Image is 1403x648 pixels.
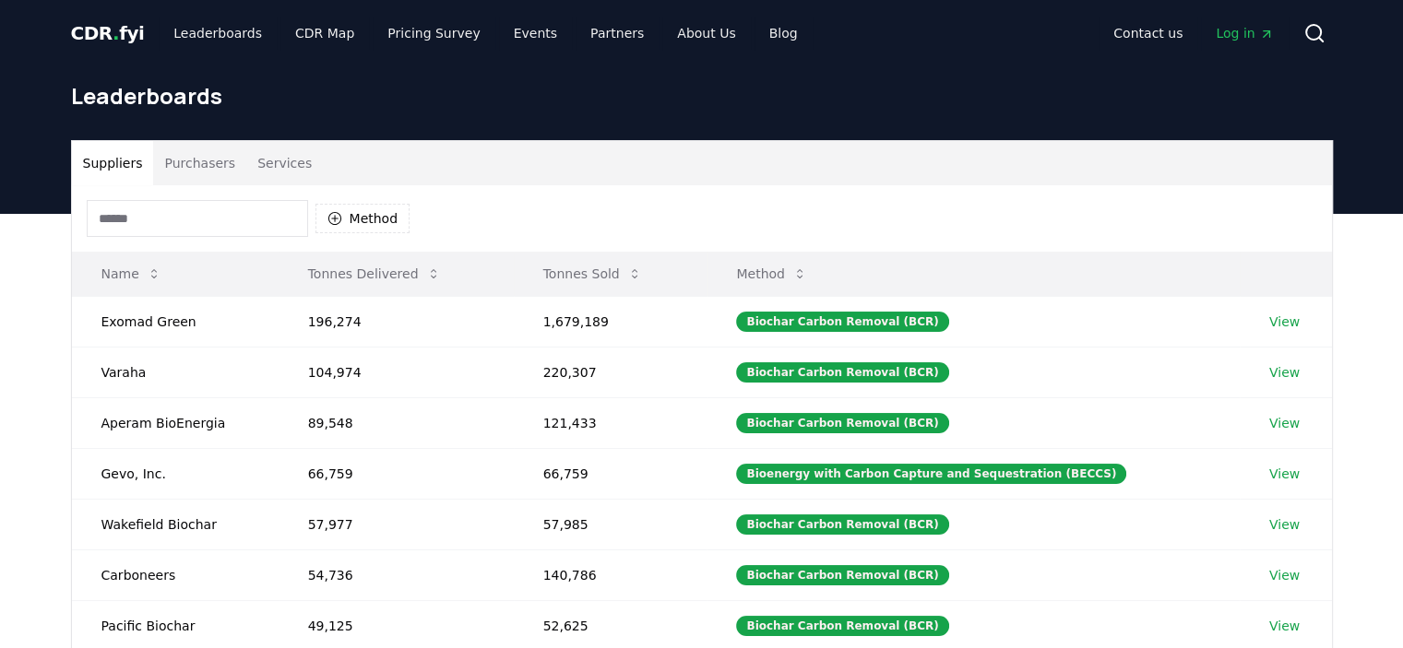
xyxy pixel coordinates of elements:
[1269,414,1300,432] a: View
[1216,24,1273,42] span: Log in
[1269,515,1300,534] a: View
[279,499,514,549] td: 57,977
[72,549,279,600] td: Carboneers
[514,296,707,347] td: 1,679,189
[87,255,176,292] button: Name
[71,20,145,46] a: CDR.fyi
[279,347,514,397] td: 104,974
[736,362,948,383] div: Biochar Carbon Removal (BCR)
[279,448,514,499] td: 66,759
[293,255,456,292] button: Tonnes Delivered
[72,448,279,499] td: Gevo, Inc.
[279,549,514,600] td: 54,736
[1269,617,1300,635] a: View
[514,499,707,549] td: 57,985
[373,17,494,50] a: Pricing Survey
[576,17,659,50] a: Partners
[736,413,948,433] div: Biochar Carbon Removal (BCR)
[71,81,1333,111] h1: Leaderboards
[72,499,279,549] td: Wakefield Biochar
[280,17,369,50] a: CDR Map
[1099,17,1197,50] a: Contact us
[514,397,707,448] td: 121,433
[662,17,750,50] a: About Us
[153,141,246,185] button: Purchasers
[1099,17,1288,50] nav: Main
[71,22,145,44] span: CDR fyi
[514,347,707,397] td: 220,307
[499,17,572,50] a: Events
[736,312,948,332] div: Biochar Carbon Removal (BCR)
[279,397,514,448] td: 89,548
[514,549,707,600] td: 140,786
[736,464,1126,484] div: Bioenergy with Carbon Capture and Sequestration (BECCS)
[736,565,948,585] div: Biochar Carbon Removal (BCR)
[736,514,948,535] div: Biochar Carbon Removal (BCR)
[72,397,279,448] td: Aperam BioEnergia
[529,255,657,292] button: Tonnes Sold
[159,17,812,50] nav: Main
[246,141,323,185] button: Services
[1269,312,1300,331] a: View
[72,141,154,185] button: Suppliers
[1269,363,1300,382] a: View
[755,17,813,50] a: Blog
[1201,17,1288,50] a: Log in
[72,296,279,347] td: Exomad Green
[721,255,822,292] button: Method
[736,616,948,636] div: Biochar Carbon Removal (BCR)
[113,22,119,44] span: .
[1269,465,1300,483] a: View
[1269,566,1300,584] a: View
[315,204,410,233] button: Method
[279,296,514,347] td: 196,274
[72,347,279,397] td: Varaha
[159,17,277,50] a: Leaderboards
[514,448,707,499] td: 66,759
